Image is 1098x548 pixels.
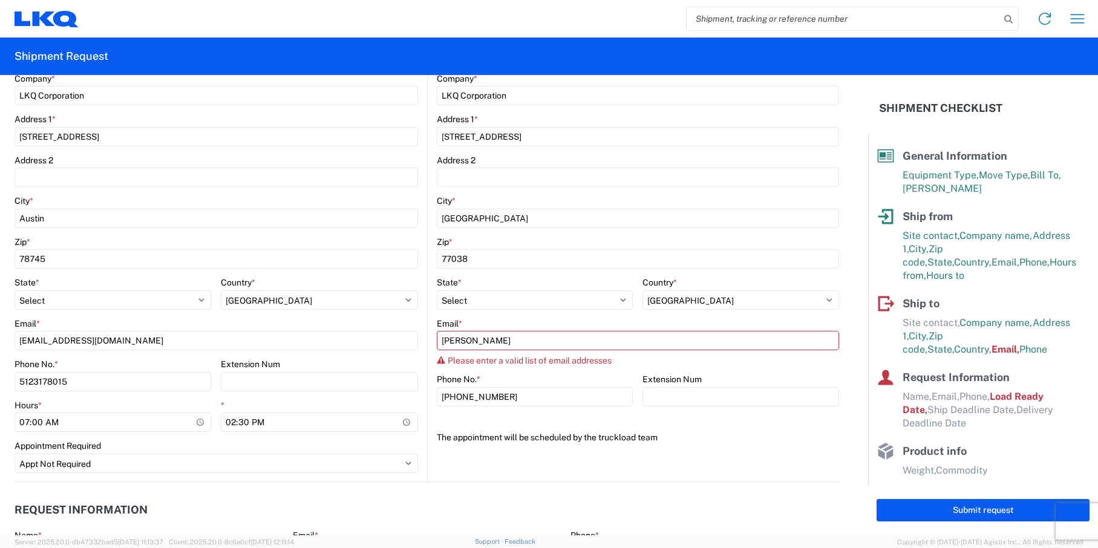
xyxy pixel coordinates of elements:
[505,538,535,545] a: Feedback
[293,530,318,541] label: Email
[927,256,954,268] span: State,
[903,149,1007,162] span: General Information
[437,374,480,385] label: Phone No.
[437,318,462,329] label: Email
[903,445,967,457] span: Product info
[926,270,964,281] span: Hours to
[15,114,56,125] label: Address 1
[642,374,702,385] label: Extension Num
[959,317,1033,328] span: Company name,
[15,236,30,247] label: Zip
[570,530,599,541] label: Phone
[437,195,456,206] label: City
[475,538,505,545] a: Support
[959,230,1033,241] span: Company name,
[992,344,1019,355] span: Email,
[879,101,1002,116] h2: Shipment Checklist
[15,504,148,516] h2: Request Information
[642,277,677,288] label: Country
[927,404,1016,416] span: Ship Deadline Date,
[169,538,294,546] span: Client: 2025.20.0-8c6e0cf
[15,440,101,451] label: Appointment Required
[903,317,959,328] span: Site contact,
[437,73,477,84] label: Company
[250,538,294,546] span: [DATE] 12:11:14
[437,428,658,447] label: The appointment will be scheduled by the truckload team
[897,537,1083,547] span: Copyright © [DATE]-[DATE] Agistix Inc., All Rights Reserved
[15,49,108,64] h2: Shipment Request
[909,330,929,342] span: City,
[221,359,280,370] label: Extension Num
[687,7,1000,30] input: Shipment, tracking or reference number
[437,155,475,166] label: Address 2
[954,256,992,268] span: Country,
[1019,256,1050,268] span: Phone,
[437,114,478,125] label: Address 1
[903,391,932,402] span: Name,
[15,359,58,370] label: Phone No.
[936,465,988,476] span: Commodity
[954,344,992,355] span: Country,
[448,356,612,365] span: Please enter a valid list of email addresses
[221,277,255,288] label: Country
[15,73,55,84] label: Company
[15,318,40,329] label: Email
[903,183,982,194] span: [PERSON_NAME]
[15,530,42,541] label: Name
[15,195,33,206] label: City
[1019,344,1047,355] span: Phone
[909,243,929,255] span: City,
[932,391,959,402] span: Email,
[927,344,954,355] span: State,
[903,210,953,223] span: Ship from
[877,499,1090,521] button: Submit request
[15,538,163,546] span: Server: 2025.20.0-db47332bad5
[15,155,53,166] label: Address 2
[15,400,42,411] label: Hours
[437,236,453,247] label: Zip
[903,297,940,310] span: Ship to
[15,277,39,288] label: State
[992,256,1019,268] span: Email,
[903,465,936,476] span: Weight,
[903,169,979,181] span: Equipment Type,
[959,391,990,402] span: Phone,
[437,277,462,288] label: State
[979,169,1030,181] span: Move Type,
[118,538,163,546] span: [DATE] 11:13:37
[903,230,959,241] span: Site contact,
[1030,169,1061,181] span: Bill To,
[903,371,1010,383] span: Request Information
